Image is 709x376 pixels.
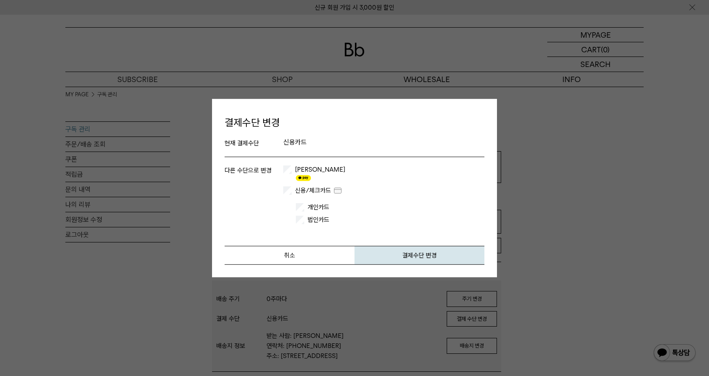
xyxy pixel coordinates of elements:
[293,186,343,195] label: 신용/체크카드
[306,203,358,211] label: 개인카드
[283,138,484,148] p: 신용카드
[293,165,345,182] label: [PERSON_NAME]
[304,216,333,224] label: 법인카드
[225,165,275,228] p: 다른 수단으로 변경
[225,138,275,148] h5: 현재 결제수단
[354,246,484,265] button: 결제수단 변경
[225,246,354,265] button: 취소
[225,111,484,134] h1: 결제수단 변경
[296,175,311,181] img: 카카오페이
